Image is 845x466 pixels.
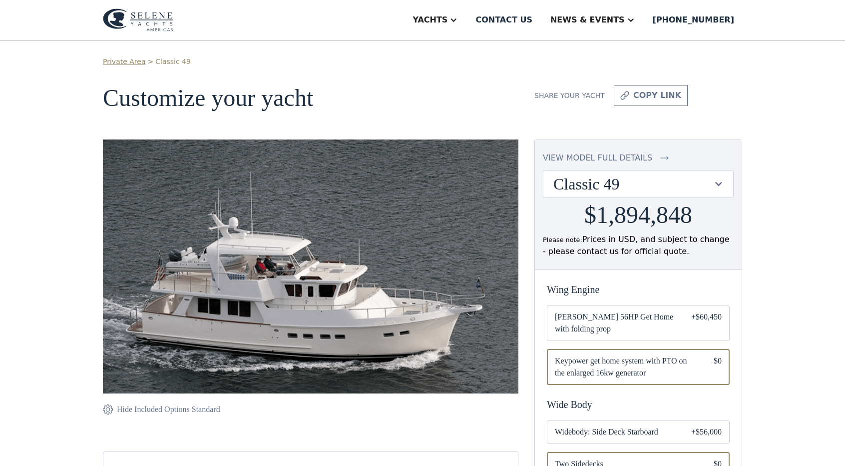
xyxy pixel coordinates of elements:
[614,85,688,106] a: copy link
[691,426,722,438] div: +$56,000
[660,152,669,164] img: icon
[543,152,652,164] div: view model full details
[555,311,675,335] span: [PERSON_NAME] 56HP Get Home with folding prop
[620,89,629,101] img: icon
[633,89,681,101] div: copy link
[543,233,734,257] div: Prices in USD, and subject to change - please contact us for official quote.
[691,311,722,335] div: +$60,450
[103,8,173,31] img: logo
[475,14,532,26] div: Contact us
[555,355,698,379] span: Keypower get home system with PTO on the enlarged 16kw generator
[543,152,734,164] a: view model full details
[413,14,447,26] div: Yachts
[550,14,625,26] div: News & EVENTS
[553,174,713,193] div: Classic 49
[534,90,605,101] div: Share your yacht
[584,202,692,228] h2: $1,894,848
[547,397,730,412] div: Wide Body
[117,403,220,415] div: Hide Included Options Standard
[555,426,675,438] span: Widebody: Side Deck Starboard
[547,282,730,297] div: Wing Engine
[103,85,518,111] h1: Customize your yacht
[714,355,722,379] div: $0
[543,170,733,197] div: Classic 49
[147,56,153,67] div: >
[653,14,734,26] div: [PHONE_NUMBER]
[103,403,113,415] img: icon
[103,56,145,67] a: Private Area
[543,236,582,243] span: Please note:
[155,56,191,67] a: Classic 49
[103,403,220,415] a: Hide Included Options Standard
